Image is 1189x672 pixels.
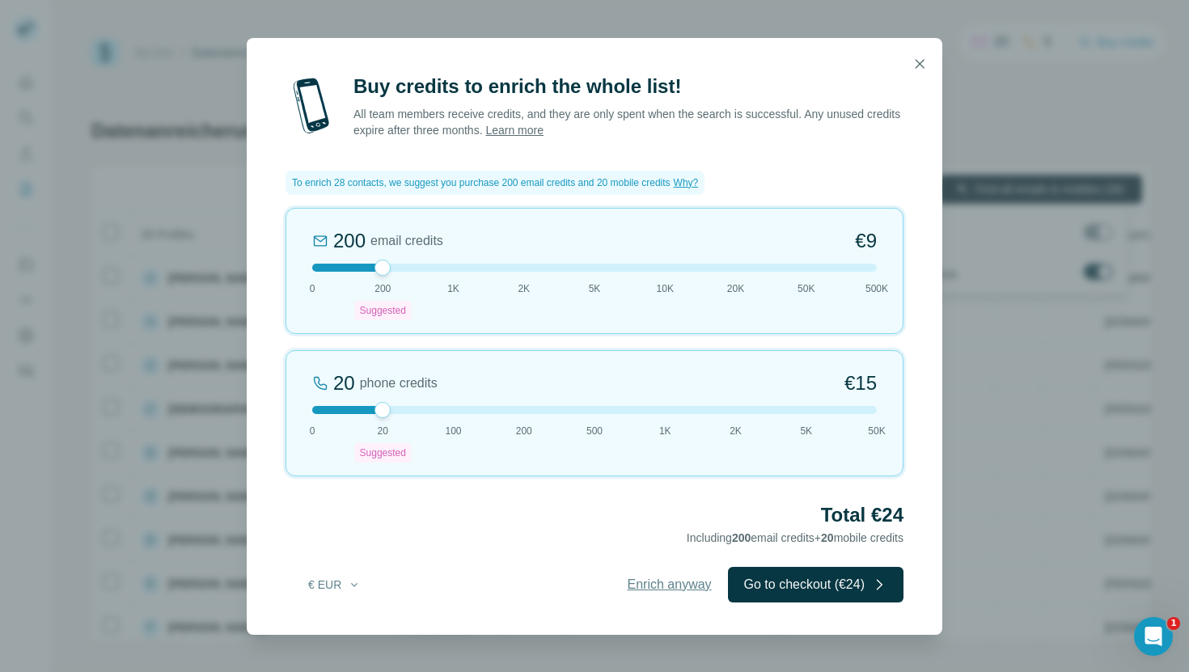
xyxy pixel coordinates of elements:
[687,531,903,544] span: Including email credits + mobile credits
[370,231,443,251] span: email credits
[1167,617,1180,630] span: 1
[628,575,712,594] span: Enrich anyway
[445,424,461,438] span: 100
[732,531,751,544] span: 200
[447,281,459,296] span: 1K
[516,424,532,438] span: 200
[674,177,699,188] span: Why?
[586,424,603,438] span: 500
[355,443,411,463] div: Suggested
[292,175,671,190] span: To enrich 28 contacts, we suggest you purchase 200 email credits and 20 mobile credits
[659,424,671,438] span: 1K
[855,228,877,254] span: €9
[485,124,544,137] a: Learn more
[286,74,337,138] img: mobile-phone
[798,281,815,296] span: 50K
[800,424,812,438] span: 5K
[355,301,411,320] div: Suggested
[333,228,366,254] div: 200
[286,502,903,528] h2: Total €24
[1134,617,1173,656] iframe: Intercom live chat
[310,424,315,438] span: 0
[821,531,834,544] span: 20
[844,370,877,396] span: €15
[657,281,674,296] span: 10K
[297,570,372,599] button: € EUR
[730,424,742,438] span: 2K
[865,281,888,296] span: 500K
[374,281,391,296] span: 200
[360,374,438,393] span: phone credits
[353,106,903,138] p: All team members receive credits, and they are only spent when the search is successful. Any unus...
[310,281,315,296] span: 0
[727,281,744,296] span: 20K
[518,281,530,296] span: 2K
[611,567,728,602] button: Enrich anyway
[333,370,355,396] div: 20
[589,281,601,296] span: 5K
[868,424,885,438] span: 50K
[728,567,903,602] button: Go to checkout (€24)
[378,424,388,438] span: 20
